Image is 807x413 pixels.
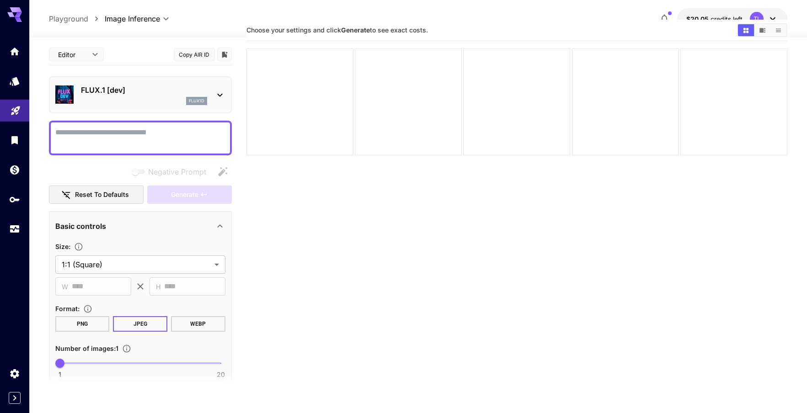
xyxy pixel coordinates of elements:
div: Home [9,46,20,57]
div: Library [9,134,20,146]
span: 1:1 (Square) [62,259,211,270]
span: 20 [217,370,225,379]
button: Reset to defaults [49,185,144,204]
button: Choose the file format for the output image. [80,304,96,313]
p: FLUX.1 [dev] [81,85,207,95]
span: $20.05 [686,15,711,23]
span: Negative Prompt [148,166,206,177]
button: Copy AIR ID [174,48,215,61]
div: TL [750,12,764,26]
button: Adjust the dimensions of the generated image by specifying its width and height in pixels, or sel... [70,242,87,251]
div: Settings [9,368,20,379]
button: Show images in grid view [738,24,754,36]
nav: breadcrumb [49,13,105,24]
button: Show images in video view [754,24,770,36]
div: $20.05 [686,14,743,24]
div: Basic controls [55,215,225,237]
p: Basic controls [55,221,106,232]
span: Negative prompts are not compatible with the selected model. [130,166,214,177]
button: PNG [55,316,110,332]
button: $20.05TL [677,8,787,29]
button: JPEG [113,316,167,332]
span: Format : [55,305,80,312]
button: Add to library [220,49,229,60]
button: Specify how many images to generate in a single request. Each image generation will be charged se... [118,344,135,353]
span: Image Inference [105,13,160,24]
span: Editor [58,50,86,59]
a: Playground [49,13,88,24]
span: W [62,281,68,292]
span: H [156,281,160,292]
div: FLUX.1 [dev]flux1d [55,81,225,109]
button: Expand sidebar [9,392,21,404]
span: Number of images : 1 [55,344,118,352]
div: Wallet [9,164,20,175]
div: Usage [9,223,20,235]
div: Models [9,75,20,87]
div: Show images in grid viewShow images in video viewShow images in list view [737,23,787,37]
b: Generate [341,26,370,34]
span: Size : [55,243,70,250]
span: Choose your settings and click to see exact costs. [246,26,428,34]
span: credits left [711,15,743,23]
button: Show images in list view [770,24,786,36]
div: Playground [10,102,21,113]
button: WEBP [171,316,225,332]
p: flux1d [189,98,204,104]
div: API Keys [9,194,20,205]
